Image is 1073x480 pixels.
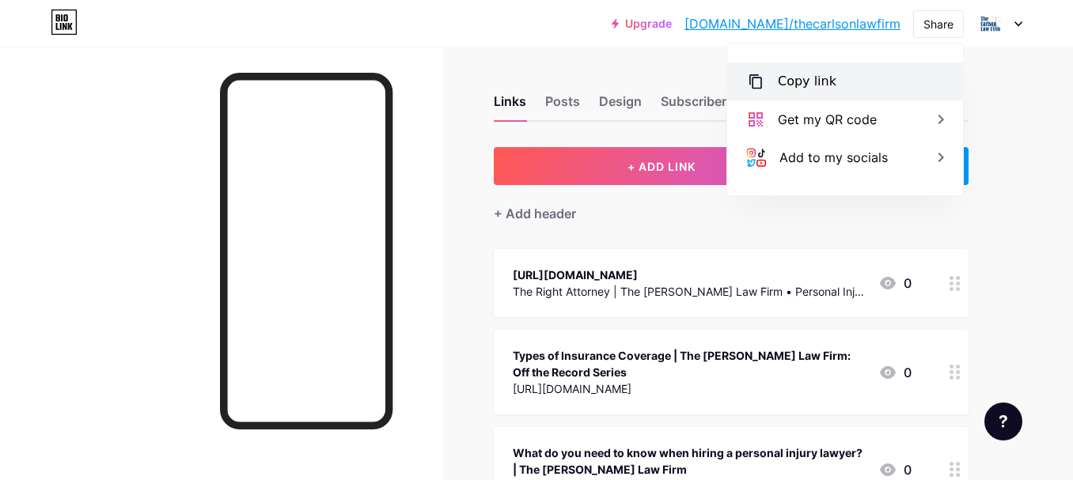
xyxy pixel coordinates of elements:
div: [URL][DOMAIN_NAME] [513,380,866,397]
div: Types of Insurance Coverage | The [PERSON_NAME] Law Firm: Off the Record Series [513,347,866,380]
div: [URL][DOMAIN_NAME] [513,266,866,283]
span: + ADD LINK [627,160,696,173]
button: + ADD LINK [494,147,830,185]
div: Links [494,92,526,120]
div: 0 [878,274,912,293]
div: Subscribers [661,92,734,120]
div: 0 [878,460,912,479]
a: [DOMAIN_NAME]/thecarlsonlawfirm [684,14,900,33]
div: Add to my socials [779,148,888,167]
div: Share [923,16,954,32]
div: + Add header [494,204,576,223]
div: 0 [878,363,912,382]
a: Upgrade [612,17,672,30]
div: Copy link [778,72,836,91]
div: Get my QR code [778,110,877,129]
div: Design [599,92,642,120]
div: What do you need to know when hiring a personal injury lawyer? | The [PERSON_NAME] Law Firm [513,444,866,478]
img: thecarlsonlawfirm [976,9,1006,39]
div: Posts [545,92,580,120]
div: The Right Attorney | The [PERSON_NAME] Law Firm • Personal Injury Trial Lawyers [513,283,866,300]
